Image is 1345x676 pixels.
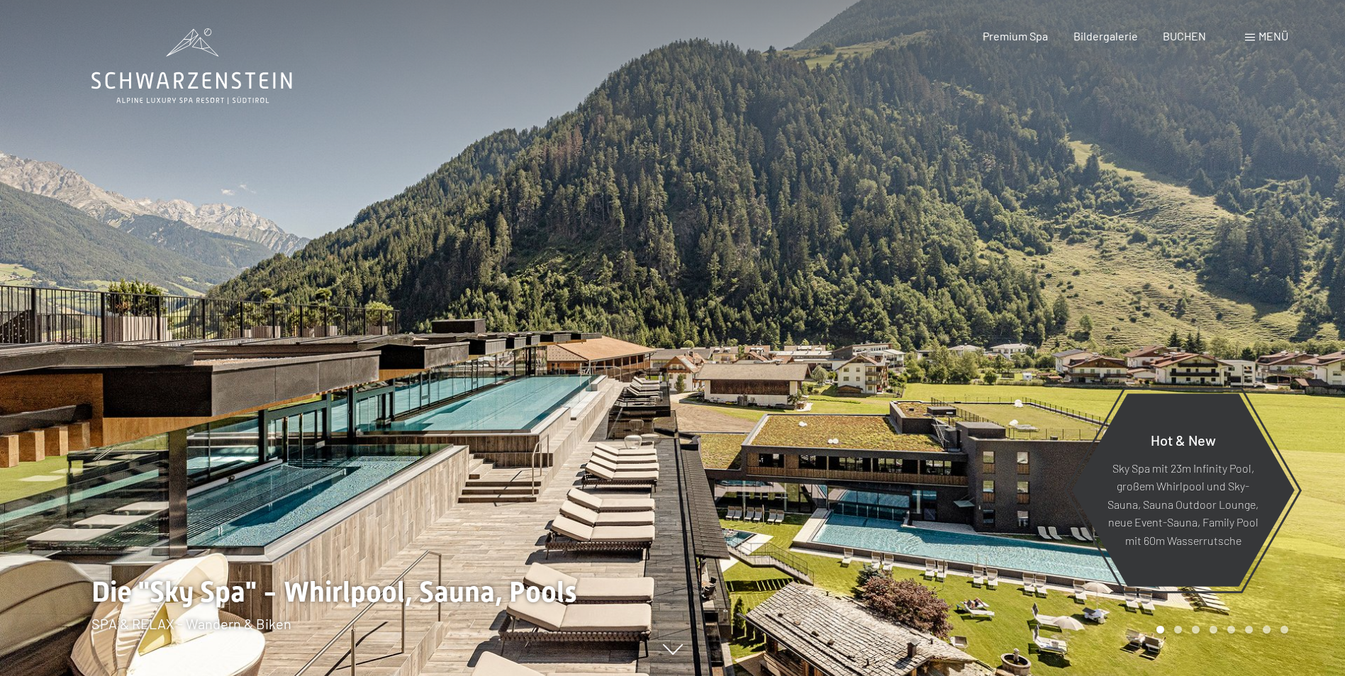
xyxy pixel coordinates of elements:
span: Menü [1259,29,1288,43]
div: Carousel Page 5 [1227,626,1235,633]
div: Carousel Page 2 [1174,626,1182,633]
div: Carousel Page 8 [1280,626,1288,633]
div: Carousel Page 7 [1263,626,1271,633]
div: Carousel Page 3 [1192,626,1200,633]
div: Carousel Page 6 [1245,626,1253,633]
p: Sky Spa mit 23m Infinity Pool, großem Whirlpool und Sky-Sauna, Sauna Outdoor Lounge, neue Event-S... [1106,458,1260,549]
a: Premium Spa [983,29,1048,43]
div: Carousel Page 4 [1210,626,1217,633]
a: Bildergalerie [1073,29,1138,43]
span: Hot & New [1151,431,1216,448]
div: Carousel Pagination [1151,626,1288,633]
a: Hot & New Sky Spa mit 23m Infinity Pool, großem Whirlpool und Sky-Sauna, Sauna Outdoor Lounge, ne... [1071,393,1295,587]
div: Carousel Page 1 (Current Slide) [1156,626,1164,633]
a: BUCHEN [1163,29,1206,43]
